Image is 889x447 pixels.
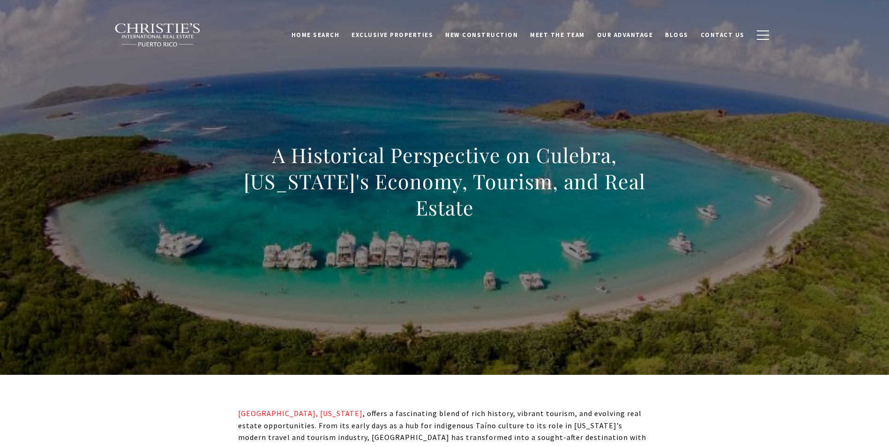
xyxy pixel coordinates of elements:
span: New Construction [445,30,518,38]
img: Christie's International Real Estate black text logo [114,23,202,47]
a: New Construction [439,26,524,44]
a: Meet the Team [524,26,591,44]
span: Exclusive Properties [351,30,433,38]
a: Blogs [659,26,695,44]
a: Our Advantage [591,26,659,44]
span: Contact Us [701,30,745,38]
a: Home Search [285,26,346,44]
span: Blogs [665,30,688,38]
span: Our Advantage [597,30,653,38]
h1: A Historical Perspective on Culebra, [US_STATE]'s Economy, Tourism, and Real Estate [238,142,651,221]
a: [GEOGRAPHIC_DATA], [US_STATE] [238,409,363,418]
a: Exclusive Properties [345,26,439,44]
